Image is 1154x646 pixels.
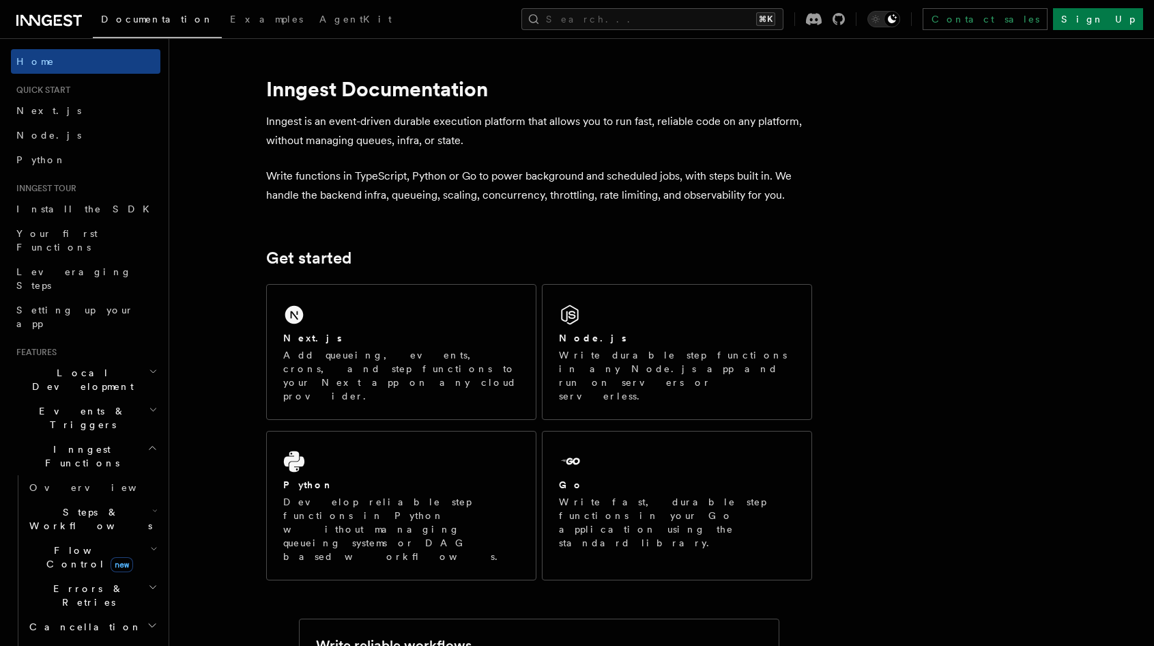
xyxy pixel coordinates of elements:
h2: Python [283,478,334,492]
button: Inngest Functions [11,437,160,475]
span: Local Development [11,366,149,393]
span: Features [11,347,57,358]
span: Steps & Workflows [24,505,152,533]
a: Python [11,148,160,172]
span: Events & Triggers [11,404,149,432]
h1: Inngest Documentation [266,76,812,101]
button: Search...⌘K [521,8,783,30]
a: Home [11,49,160,74]
p: Inngest is an event-driven durable execution platform that allows you to run fast, reliable code ... [266,112,812,150]
button: Steps & Workflows [24,500,160,538]
a: Node.jsWrite durable step functions in any Node.js app and run on servers or serverless. [542,284,812,420]
a: AgentKit [311,4,400,37]
span: AgentKit [319,14,392,25]
p: Write fast, durable step functions in your Go application using the standard library. [559,495,795,550]
span: Home [16,55,55,68]
button: Flow Controlnew [24,538,160,576]
span: Leveraging Steps [16,266,132,291]
a: Overview [24,475,160,500]
a: Leveraging Steps [11,259,160,298]
kbd: ⌘K [756,12,775,26]
span: Setting up your app [16,305,134,329]
button: Local Development [11,361,160,399]
button: Toggle dark mode [867,11,900,27]
p: Add queueing, events, crons, and step functions to your Next app on any cloud provider. [283,348,519,403]
a: Get started [266,249,351,268]
a: Documentation [93,4,222,38]
p: Write durable step functions in any Node.js app and run on servers or serverless. [559,348,795,403]
span: Node.js [16,130,81,141]
p: Develop reliable step functions in Python without managing queueing systems or DAG based workflows. [283,495,519,563]
span: Overview [29,482,170,493]
a: Node.js [11,123,160,148]
span: Python [16,154,66,165]
h2: Next.js [283,331,342,345]
span: Errors & Retries [24,582,148,609]
button: Cancellation [24,615,160,639]
a: Your first Functions [11,221,160,259]
span: Examples [230,14,303,25]
a: Setting up your app [11,298,160,336]
a: Contact sales [923,8,1048,30]
button: Events & Triggers [11,399,160,437]
span: Inngest tour [11,183,76,194]
h2: Go [559,478,583,492]
span: Next.js [16,105,81,116]
button: Errors & Retries [24,576,160,615]
span: Install the SDK [16,203,158,214]
span: Cancellation [24,620,142,634]
a: GoWrite fast, durable step functions in your Go application using the standard library. [542,431,812,580]
a: PythonDevelop reliable step functions in Python without managing queueing systems or DAG based wo... [266,431,536,580]
a: Examples [222,4,311,37]
span: Flow Control [24,544,150,571]
span: new [111,557,133,572]
a: Next.js [11,98,160,123]
span: Quick start [11,85,70,96]
span: Documentation [101,14,214,25]
a: Sign Up [1053,8,1143,30]
p: Write functions in TypeScript, Python or Go to power background and scheduled jobs, with steps bu... [266,167,812,205]
span: Inngest Functions [11,443,147,470]
span: Your first Functions [16,228,98,253]
h2: Node.js [559,331,626,345]
a: Next.jsAdd queueing, events, crons, and step functions to your Next app on any cloud provider. [266,284,536,420]
a: Install the SDK [11,197,160,221]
